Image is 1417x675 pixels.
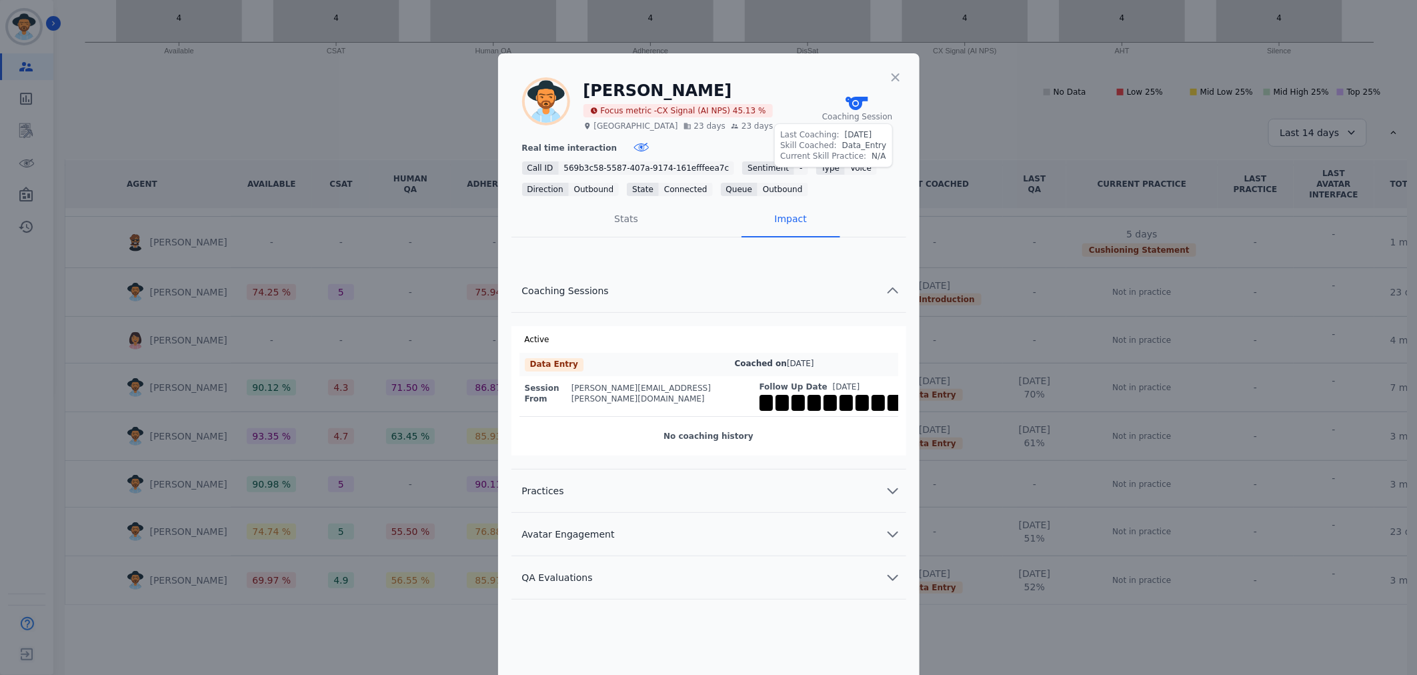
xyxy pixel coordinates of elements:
[525,383,566,404] div: Session From
[845,161,877,175] span: voice
[511,513,906,556] button: Avatar Engagement chevron down
[571,383,760,404] div: [PERSON_NAME][EMAIL_ADDRESS][PERSON_NAME][DOMAIN_NAME]
[787,359,814,368] span: [DATE]
[794,161,808,175] span: -
[742,161,794,175] span: Sentiment
[511,470,906,513] button: Practices chevron down
[511,284,619,297] span: Coaching Sessions
[511,269,906,313] button: Coaching Sessions chevron up
[845,129,872,140] span: [DATE]
[522,183,569,196] span: Direction
[694,120,726,132] span: 23 days
[511,556,906,600] button: QA Evaluations chevron down
[885,283,901,299] svg: chevron up
[872,151,886,161] span: N/A
[522,143,617,156] div: Real time interaction
[760,382,828,392] div: Follow Up Date
[583,80,774,101] h1: [PERSON_NAME]
[519,326,898,353] div: Active
[758,183,808,196] span: Outbound
[583,104,774,117] span: Focus metric - CX Signal (AI NPS) 45.13 %
[511,484,575,498] span: Practices
[519,430,898,456] div: No coaching history
[614,213,638,224] span: Stats
[780,140,886,151] div: Skill Coached:
[735,358,893,371] div: Coached on
[511,571,603,584] span: QA Evaluations
[842,140,887,151] span: Data_Entry
[525,358,583,372] div: Data Entry
[525,80,567,123] img: Rounded avatar
[775,213,807,224] span: Impact
[583,120,678,132] div: [GEOGRAPHIC_DATA]
[522,161,559,175] span: Call ID
[885,570,901,586] svg: chevron down
[569,183,619,196] span: outbound
[559,161,735,175] span: 569b3c58-5587-407a-9174-161efffeea7c
[627,183,659,196] span: State
[885,526,901,542] svg: chevron down
[721,183,758,196] span: Queue
[833,382,860,392] div: [DATE]
[511,528,625,541] span: Avatar Engagement
[742,120,773,132] span: 23 days
[816,161,846,175] span: Type
[822,111,892,122] span: Coaching Session
[659,183,713,196] span: connected
[885,483,901,499] svg: chevron down
[780,129,886,140] div: Last Coaching:
[780,151,886,161] div: Current Skill Practice:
